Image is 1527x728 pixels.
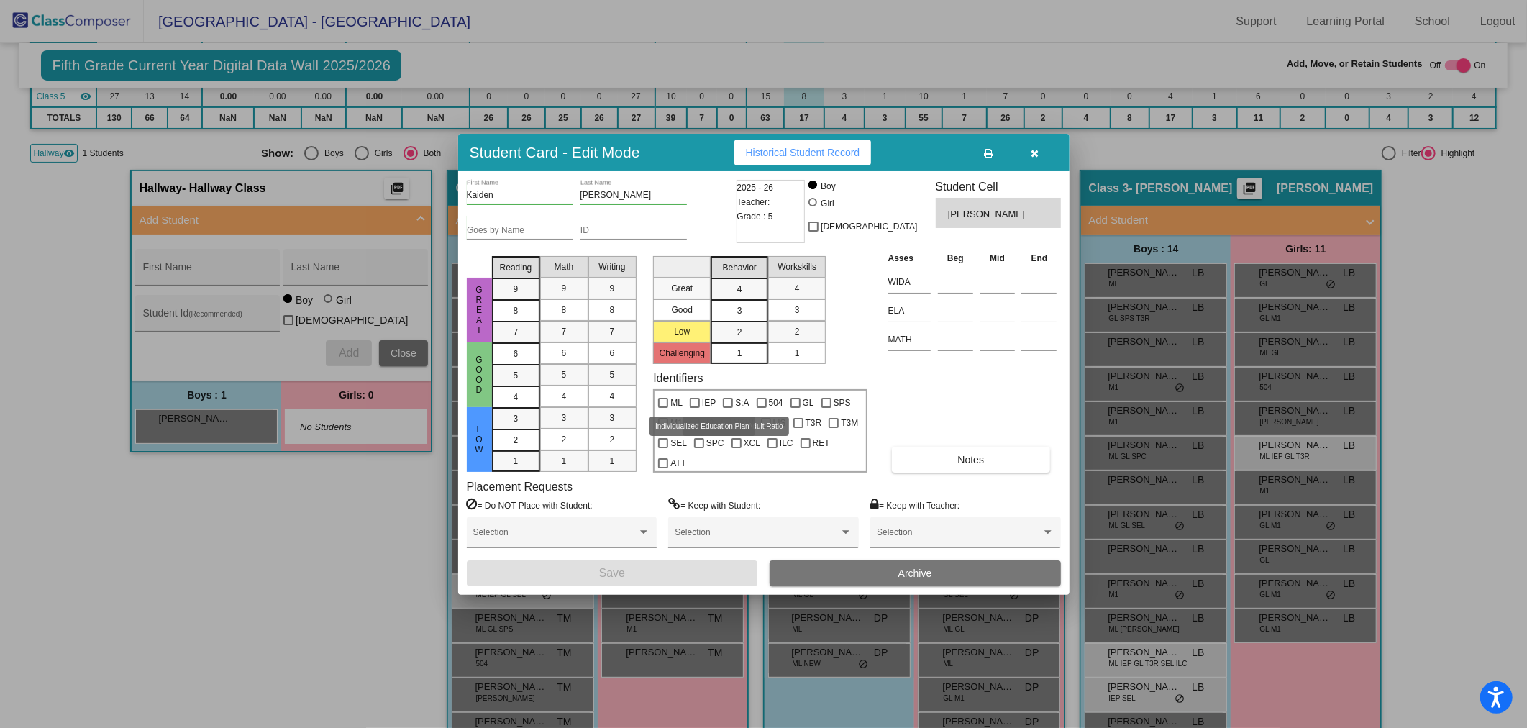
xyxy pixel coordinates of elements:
[723,261,757,274] span: Behavior
[562,433,567,446] span: 2
[514,391,519,404] span: 4
[795,347,800,360] span: 1
[610,282,615,295] span: 9
[610,455,615,468] span: 1
[888,271,931,293] input: assessment
[795,282,800,295] span: 4
[514,434,519,447] span: 2
[668,498,760,512] label: = Keep with Student:
[737,283,742,296] span: 4
[936,180,1061,194] h3: Student Cell
[555,260,574,273] span: Math
[514,304,519,317] span: 8
[820,197,834,210] div: Girl
[706,434,724,452] span: SPC
[773,414,786,432] span: LIS
[514,455,519,468] span: 1
[806,414,822,432] span: T3R
[562,368,567,381] span: 5
[670,394,683,411] span: ML
[467,498,593,512] label: = Do NOT Place with Student:
[737,181,774,195] span: 2025 - 26
[610,433,615,446] span: 2
[888,300,931,322] input: assessment
[599,567,625,579] span: Save
[888,329,931,350] input: assessment
[562,455,567,468] span: 1
[735,394,749,411] span: S:A
[977,250,1018,266] th: Mid
[670,414,683,432] span: M1
[610,304,615,317] span: 8
[702,414,714,432] span: M2
[778,260,816,273] span: Workskills
[948,207,1028,222] span: [PERSON_NAME]
[467,226,573,236] input: goes by name
[737,209,773,224] span: Grade : 5
[820,180,836,193] div: Boy
[934,250,977,266] th: Beg
[473,424,486,455] span: Low
[885,250,934,266] th: Asses
[898,568,932,579] span: Archive
[473,285,486,335] span: Great
[892,447,1050,473] button: Notes
[467,560,758,586] button: Save
[737,304,742,317] span: 3
[514,347,519,360] span: 6
[834,394,851,411] span: SPS
[1018,250,1060,266] th: End
[746,147,860,158] span: Historical Student Record
[813,434,830,452] span: RET
[598,260,625,273] span: Writing
[795,304,800,317] span: 3
[670,434,687,452] span: SEL
[500,261,532,274] span: Reading
[562,304,567,317] span: 8
[734,140,872,165] button: Historical Student Record
[744,434,760,452] span: XCL
[803,394,814,411] span: GL
[610,390,615,403] span: 4
[702,394,716,411] span: IEP
[562,347,567,360] span: 6
[562,282,567,295] span: 9
[562,390,567,403] span: 4
[737,347,742,360] span: 1
[795,325,800,338] span: 2
[737,326,742,339] span: 2
[870,498,959,512] label: = Keep with Teacher:
[610,325,615,338] span: 7
[734,414,754,432] span: NEW
[653,371,703,385] label: Identifiers
[610,411,615,424] span: 3
[514,412,519,425] span: 3
[514,369,519,382] span: 5
[610,368,615,381] span: 5
[562,411,567,424] span: 3
[514,283,519,296] span: 9
[670,455,686,472] span: ATT
[473,355,486,395] span: Good
[769,394,783,411] span: 504
[780,434,793,452] span: ILC
[958,454,985,465] span: Notes
[470,143,640,161] h3: Student Card - Edit Mode
[562,325,567,338] span: 7
[737,195,770,209] span: Teacher:
[467,480,573,493] label: Placement Requests
[841,414,858,432] span: T3M
[821,218,917,235] span: [DEMOGRAPHIC_DATA]
[610,347,615,360] span: 6
[770,560,1061,586] button: Archive
[514,326,519,339] span: 7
